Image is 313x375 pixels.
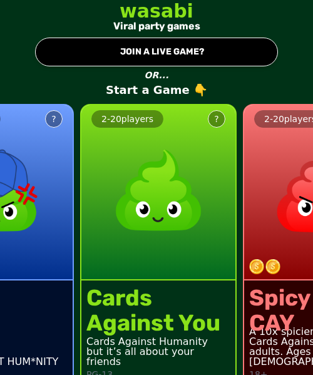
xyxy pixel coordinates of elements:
div: but it’s all about your friends [86,347,230,367]
div: ? [214,113,218,125]
div: ? [51,113,56,125]
div: Cards Against Humanity [86,337,230,347]
p: OR... [145,69,169,81]
button: ? [208,110,225,128]
button: ? [45,110,63,128]
span: 2 - 20 players [101,114,153,124]
div: Cards [86,285,220,311]
div: Spicy [249,285,310,311]
img: token [249,259,264,274]
div: Against You [86,311,220,336]
img: product image [103,135,213,245]
div: CAY [249,311,310,336]
img: token [265,259,280,274]
button: JOIN A LIVE GAME? [35,38,278,66]
div: Viral party games [113,23,200,30]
